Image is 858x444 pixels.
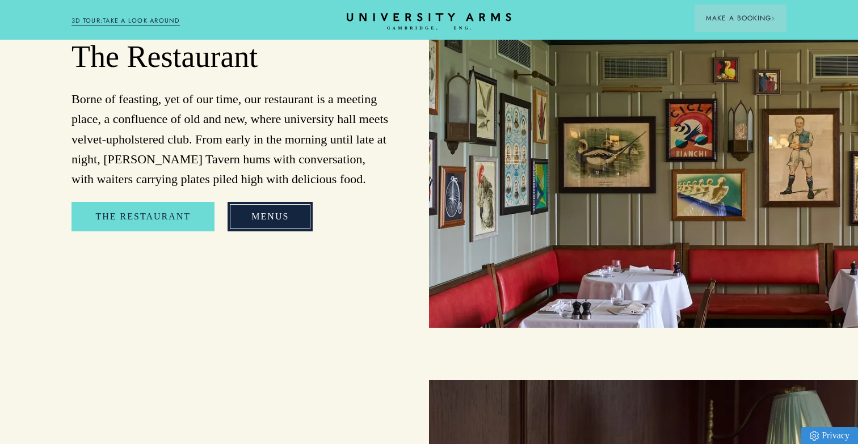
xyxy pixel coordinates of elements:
button: Make a BookingArrow icon [695,5,786,32]
a: Menus [228,202,313,231]
h2: The Restaurant [71,39,390,76]
a: 3D TOUR:TAKE A LOOK AROUND [71,16,180,26]
span: Make a Booking [706,13,775,23]
a: Privacy [801,427,858,444]
p: Borne of feasting, yet of our time, our restaurant is a meeting place, a confluence of old and ne... [71,89,390,189]
img: Privacy [810,431,819,441]
a: Home [347,13,511,31]
a: The Restaurant [71,202,214,231]
img: Arrow icon [771,16,775,20]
